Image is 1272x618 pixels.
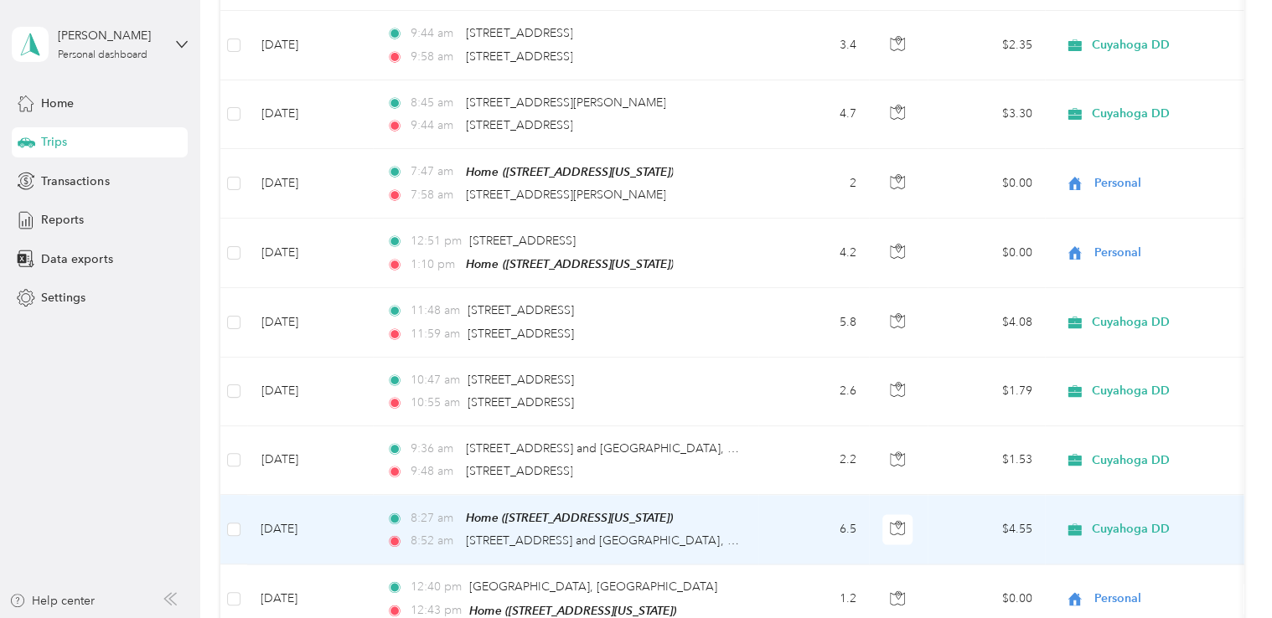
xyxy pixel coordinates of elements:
[411,462,458,481] span: 9:48 am
[466,26,572,40] span: [STREET_ADDRESS]
[758,288,869,357] td: 5.8
[758,426,869,495] td: 2.2
[468,395,574,409] span: [STREET_ADDRESS]
[758,219,869,288] td: 4.2
[411,509,458,528] span: 8:27 am
[247,288,373,357] td: [DATE]
[411,255,458,274] span: 1:10 pm
[758,495,869,564] td: 6.5
[466,49,572,64] span: [STREET_ADDRESS]
[1091,384,1169,399] span: Cuyahoga DD
[411,232,462,250] span: 12:51 pm
[1091,315,1169,330] span: Cuyahoga DD
[41,250,112,268] span: Data exports
[928,219,1045,288] td: $0.00
[41,289,85,306] span: Settings
[411,394,460,412] span: 10:55 am
[928,80,1045,149] td: $3.30
[928,11,1045,80] td: $2.35
[469,234,576,248] span: [STREET_ADDRESS]
[411,440,458,458] span: 9:36 am
[928,495,1045,564] td: $4.55
[247,358,373,426] td: [DATE]
[411,94,458,112] span: 8:45 am
[928,358,1045,426] td: $1.79
[41,133,67,151] span: Trips
[247,495,373,564] td: [DATE]
[1094,174,1248,193] span: Personal
[411,162,458,181] span: 7:47 am
[1091,453,1169,468] span: Cuyahoga DD
[41,95,74,112] span: Home
[247,80,373,149] td: [DATE]
[247,219,373,288] td: [DATE]
[411,186,458,204] span: 7:58 am
[466,511,673,524] span: Home ([STREET_ADDRESS][US_STATE])
[468,373,574,387] span: [STREET_ADDRESS]
[466,533,975,548] span: [STREET_ADDRESS] and [GEOGRAPHIC_DATA], [GEOGRAPHIC_DATA], [GEOGRAPHIC_DATA]
[1178,524,1272,618] iframe: Everlance-gr Chat Button Frame
[411,578,462,596] span: 12:40 pm
[247,149,373,219] td: [DATE]
[758,80,869,149] td: 4.7
[1094,590,1248,608] span: Personal
[466,118,572,132] span: [STREET_ADDRESS]
[468,327,574,341] span: [STREET_ADDRESS]
[469,604,676,617] span: Home ([STREET_ADDRESS][US_STATE])
[466,95,665,110] span: [STREET_ADDRESS][PERSON_NAME]
[469,579,717,594] span: [GEOGRAPHIC_DATA], [GEOGRAPHIC_DATA]
[41,173,109,190] span: Transactions
[928,426,1045,495] td: $1.53
[466,188,665,202] span: [STREET_ADDRESS][PERSON_NAME]
[411,301,460,320] span: 11:48 am
[58,27,163,44] div: [PERSON_NAME]
[411,532,458,550] span: 8:52 am
[1091,522,1169,537] span: Cuyahoga DD
[928,288,1045,357] td: $4.08
[247,11,373,80] td: [DATE]
[928,149,1045,219] td: $0.00
[411,48,458,66] span: 9:58 am
[758,149,869,219] td: 2
[466,441,975,456] span: [STREET_ADDRESS] and [GEOGRAPHIC_DATA], [GEOGRAPHIC_DATA], [GEOGRAPHIC_DATA]
[411,325,460,343] span: 11:59 am
[468,303,574,317] span: [STREET_ADDRESS]
[1091,38,1169,53] span: Cuyahoga DD
[466,464,572,478] span: [STREET_ADDRESS]
[1094,244,1248,262] span: Personal
[247,426,373,495] td: [DATE]
[466,165,673,178] span: Home ([STREET_ADDRESS][US_STATE])
[758,11,869,80] td: 3.4
[411,371,460,389] span: 10:47 am
[758,358,869,426] td: 2.6
[58,50,147,60] div: Personal dashboard
[411,24,458,43] span: 9:44 am
[411,116,458,135] span: 9:44 am
[9,592,95,610] button: Help center
[466,257,673,270] span: Home ([STREET_ADDRESS][US_STATE])
[1091,106,1169,121] span: Cuyahoga DD
[41,211,84,229] span: Reports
